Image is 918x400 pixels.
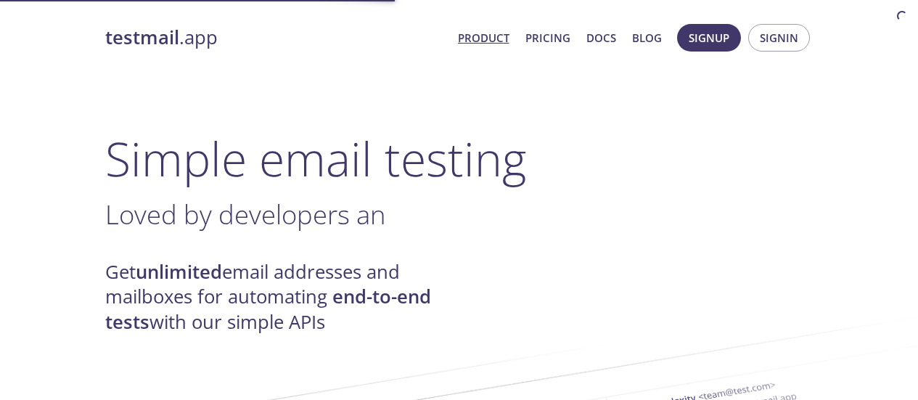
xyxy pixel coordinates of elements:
span: Signup [689,28,729,47]
button: Signin [748,24,810,52]
a: Product [458,28,509,47]
span: Signin [760,28,798,47]
a: Docs [586,28,616,47]
strong: testmail [105,25,179,50]
button: Signup [677,24,741,52]
h1: Simple email testing [105,131,814,187]
a: testmail.app [105,25,446,50]
h4: Get email addresses and mailboxes for automating with our simple APIs [105,260,459,335]
a: Blog [632,28,662,47]
a: Pricing [525,28,570,47]
strong: unlimited [136,259,222,285]
span: Loved by developers an [105,196,385,232]
strong: end-to-end tests [105,284,431,334]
